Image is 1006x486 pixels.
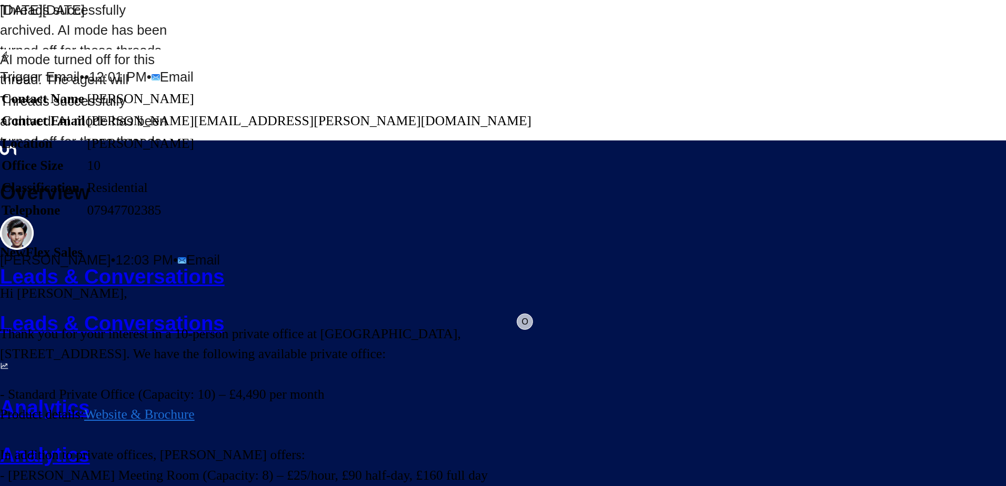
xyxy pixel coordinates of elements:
[87,155,532,176] td: 10
[147,69,152,84] span: •
[115,252,173,267] span: 12:03 PM
[84,407,195,422] a: Website & Brochure
[89,69,147,84] span: 12:01 PM
[2,136,53,151] strong: Location
[186,252,220,267] span: Email
[87,200,532,221] td: 07947702385
[2,113,85,128] strong: Contact Email
[79,69,84,84] span: •
[87,110,532,131] td: [PERSON_NAME][EMAIL_ADDRESS][PERSON_NAME][DOMAIN_NAME]
[87,88,532,109] td: [PERSON_NAME]
[111,252,116,267] span: •
[160,69,194,84] span: Email
[2,158,63,173] strong: Office Size
[2,91,84,106] strong: Contact Name
[173,252,178,267] span: •
[84,69,89,84] span: •
[87,133,532,154] td: [PERSON_NAME]
[2,180,79,195] strong: Classification
[87,177,532,198] td: Residential
[2,202,60,218] strong: Telephone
